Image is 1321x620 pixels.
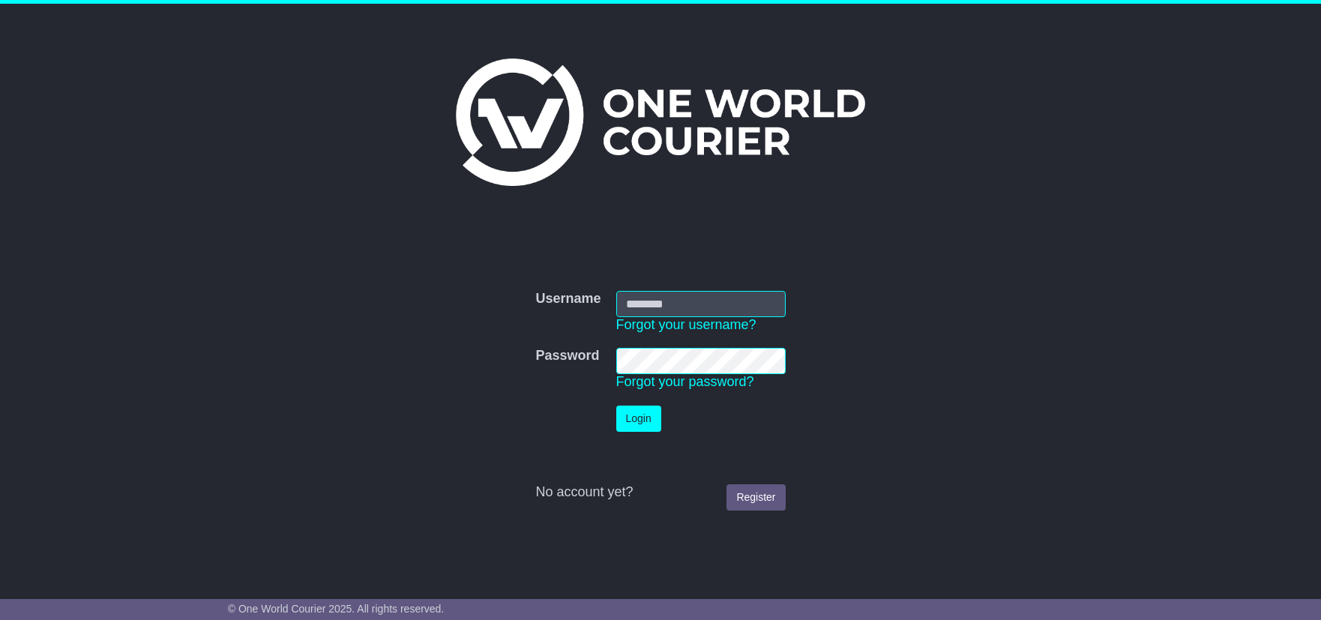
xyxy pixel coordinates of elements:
[535,348,599,364] label: Password
[616,317,756,332] a: Forgot your username?
[535,291,601,307] label: Username
[616,374,754,389] a: Forgot your password?
[456,58,865,186] img: One World
[616,406,661,432] button: Login
[726,484,785,511] a: Register
[228,603,445,615] span: © One World Courier 2025. All rights reserved.
[535,484,785,501] div: No account yet?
